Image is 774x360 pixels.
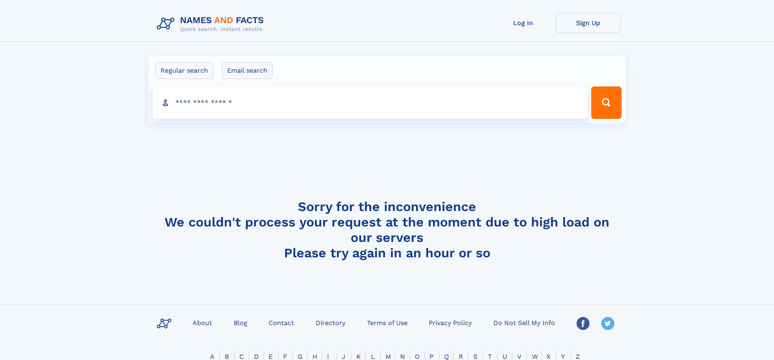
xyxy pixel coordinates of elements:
label: Regular search [155,62,213,79]
h4: Sorry for the inconvenience We couldn't process your request at the moment due to high load on ou... [154,199,621,261]
a: Log In [491,13,556,33]
a: Terms of Use [364,317,411,328]
a: Contact [265,317,297,328]
a: Directory [312,317,349,328]
a: Do Not Sell My Info [490,317,558,328]
a: Sign Up [556,13,621,33]
a: Blog [230,317,251,328]
input: search input [153,86,588,119]
img: Facebook [577,317,590,330]
img: Twitter [601,317,614,330]
img: Logo Names and Facts [154,13,271,35]
label: Email search [222,62,273,79]
a: Privacy Policy [425,317,475,328]
a: About [189,317,215,328]
button: Search Button [591,86,621,119]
